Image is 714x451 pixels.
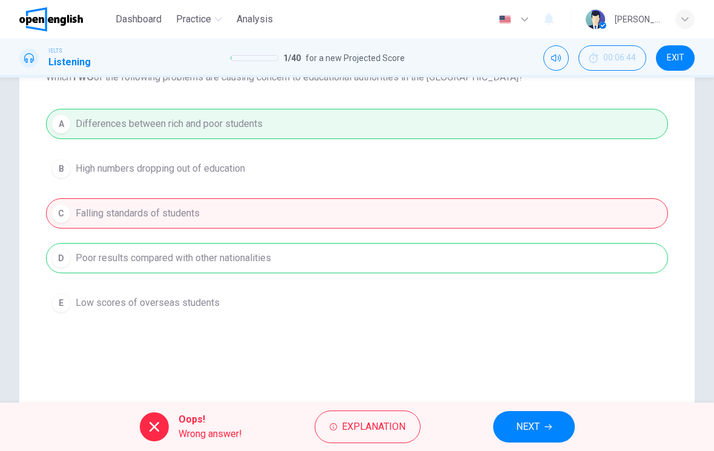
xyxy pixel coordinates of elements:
[237,12,273,27] span: Analysis
[111,8,166,30] button: Dashboard
[19,7,83,31] img: OpenEnglish logo
[656,45,695,71] button: EXIT
[171,8,227,30] button: Practice
[232,8,278,30] button: Analysis
[493,411,575,443] button: NEXT
[578,45,646,71] button: 00:06:44
[19,7,111,31] a: OpenEnglish logo
[603,53,636,63] span: 00:06:44
[586,10,605,29] img: Profile picture
[176,12,211,27] span: Practice
[283,51,301,65] span: 1 / 40
[615,12,661,27] div: [PERSON_NAME]
[178,427,242,441] span: Wrong answer!
[315,410,421,443] button: Explanation
[516,418,540,435] span: NEXT
[667,53,684,63] span: EXIT
[543,45,569,71] div: Mute
[178,412,242,427] span: Oops!
[48,55,91,70] h1: Listening
[48,47,62,55] span: IELTS
[116,12,162,27] span: Dashboard
[578,45,646,71] div: Hide
[306,51,405,65] span: for a new Projected Score
[342,418,405,435] span: Explanation
[497,15,513,24] img: en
